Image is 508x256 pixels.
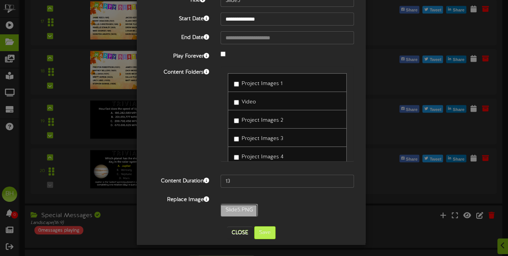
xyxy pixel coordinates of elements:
span: Project Images 2 [242,118,283,123]
span: Project Images 4 [242,154,284,160]
input: Project Images 1 [234,82,239,87]
label: Content Folders [143,66,215,76]
button: Save [254,226,276,239]
input: Project Images 4 [234,155,239,160]
input: 15 [221,175,354,188]
input: Video [234,100,239,105]
label: Replace Image [143,193,215,204]
button: Close [227,227,253,239]
input: Project Images 2 [234,118,239,123]
label: Start Date [143,13,215,23]
label: Content Duration [143,175,215,185]
span: Project Images 3 [242,136,283,142]
span: Project Images 1 [242,81,282,87]
label: Play Forever [143,50,215,60]
input: Project Images 3 [234,137,239,142]
label: End Date [143,31,215,42]
span: Video [242,99,256,105]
